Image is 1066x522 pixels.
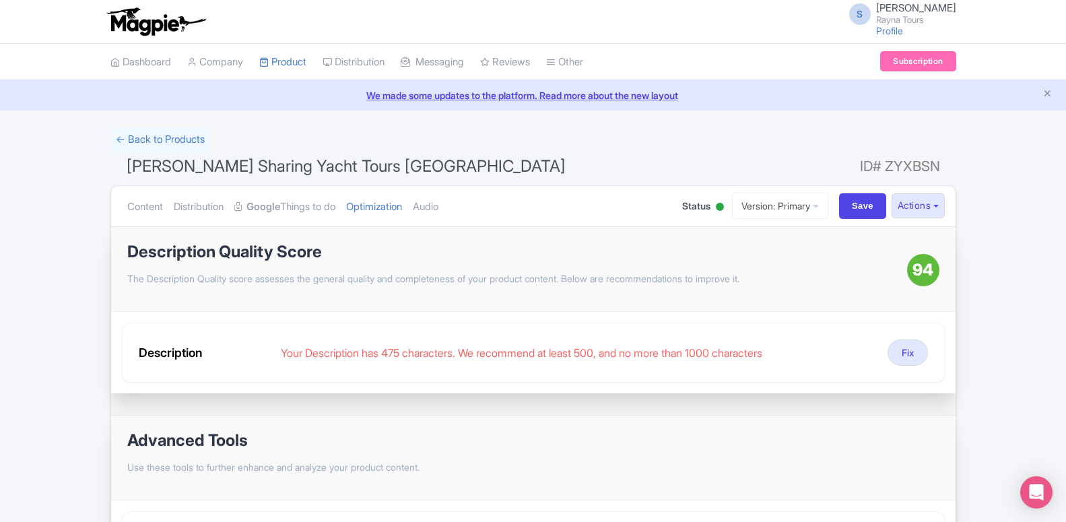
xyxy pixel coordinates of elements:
a: Messaging [401,44,464,81]
div: Your Description has 475 characters. We recommend at least 500, and no more than 1000 characters [281,345,877,361]
a: Distribution [323,44,385,81]
span: 94 [912,258,933,282]
a: ← Back to Products [110,127,210,153]
a: S [PERSON_NAME] Rayna Tours [841,3,956,24]
button: Actions [892,193,945,218]
a: Optimization [346,186,402,228]
p: Use these tools to further enhance and analyze your product content. [127,460,420,474]
a: Dashboard [110,44,171,81]
a: Content [127,186,163,228]
a: GoogleThings to do [234,186,335,228]
a: We made some updates to the platform. Read more about the new layout [8,88,1058,102]
span: S [849,3,871,25]
a: Reviews [480,44,530,81]
a: Audio [413,186,438,228]
h1: Description Quality Score [127,243,907,261]
strong: Google [246,199,280,215]
a: Distribution [174,186,224,228]
div: Active [713,197,727,218]
span: ID# ZYXBSN [860,153,940,180]
input: Save [839,193,886,219]
small: Rayna Tours [876,15,956,24]
a: Company [187,44,243,81]
div: Open Intercom Messenger [1020,476,1053,509]
div: Description [139,344,270,362]
button: Fix [888,339,928,366]
span: [PERSON_NAME] Sharing Yacht Tours [GEOGRAPHIC_DATA] [127,156,566,176]
a: Profile [876,25,903,36]
a: Subscription [880,51,956,71]
a: Product [259,44,306,81]
h1: Advanced Tools [127,432,420,449]
span: Status [682,199,710,213]
span: [PERSON_NAME] [876,1,956,14]
img: logo-ab69f6fb50320c5b225c76a69d11143b.png [104,7,208,36]
a: Other [546,44,583,81]
button: Close announcement [1042,87,1053,102]
p: The Description Quality score assesses the general quality and completeness of your product conte... [127,271,907,286]
a: Version: Primary [732,193,828,219]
